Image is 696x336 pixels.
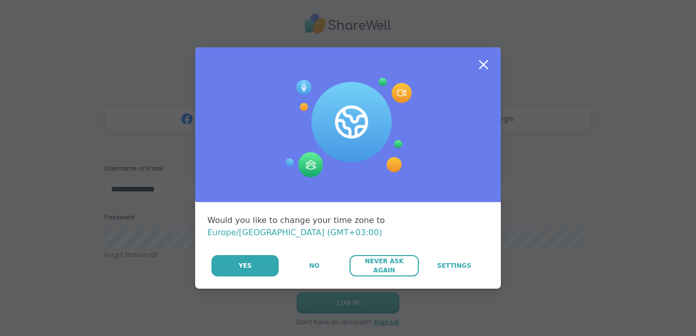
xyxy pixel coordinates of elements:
[211,255,279,276] button: Yes
[350,255,418,276] button: Never Ask Again
[280,255,349,276] button: No
[437,261,471,270] span: Settings
[420,255,489,276] a: Settings
[207,214,489,239] div: Would you like to change your time zone to
[309,261,319,270] span: No
[355,257,413,275] span: Never Ask Again
[284,78,412,178] img: Session Experience
[238,261,252,270] span: Yes
[207,228,382,237] span: Europe/[GEOGRAPHIC_DATA] (GMT+03:00)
